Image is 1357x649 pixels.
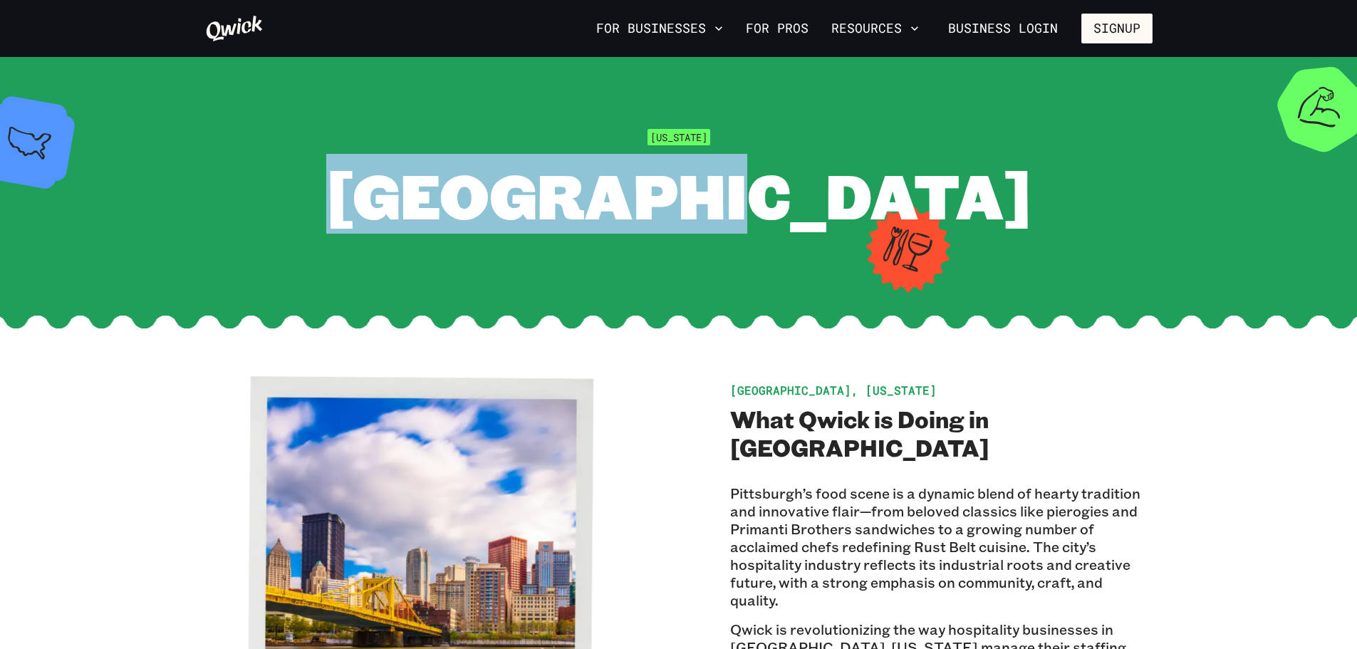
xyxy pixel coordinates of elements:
[730,405,1153,462] h2: What Qwick is Doing in [GEOGRAPHIC_DATA]
[936,14,1070,43] a: Business Login
[826,16,925,41] button: Resources
[1081,14,1153,43] button: Signup
[591,16,729,41] button: For Businesses
[730,383,937,398] span: [GEOGRAPHIC_DATA], [US_STATE]
[730,484,1153,609] p: Pittsburgh’s food scene is a dynamic blend of hearty tradition and innovative flair—from beloved ...
[740,16,814,41] a: For Pros
[326,154,1031,236] span: [GEOGRAPHIC_DATA]
[648,129,710,145] span: [US_STATE]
